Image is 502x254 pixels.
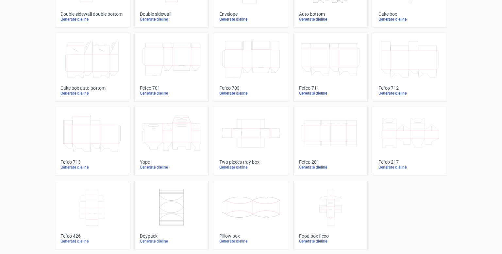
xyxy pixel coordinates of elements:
div: Fefco 703 [219,85,282,91]
a: Fefco 711Generate dieline [293,33,368,101]
div: Generate dieline [219,165,282,170]
div: Fefco 426 [60,233,124,239]
div: Fefco 701 [140,85,203,91]
a: Fefco 201Generate dieline [293,107,368,175]
a: Fefco 701Generate dieline [134,33,209,101]
div: Generate dieline [378,17,442,22]
div: Generate dieline [60,17,124,22]
div: Generate dieline [299,17,362,22]
div: Cake box [378,11,442,17]
div: Generate dieline [140,17,203,22]
div: Doypack [140,233,203,239]
div: Fefco 201 [299,159,362,165]
a: Fefco 426Generate dieline [55,181,129,249]
div: Generate dieline [60,165,124,170]
div: Generate dieline [378,91,442,96]
a: Cake box auto bottomGenerate dieline [55,33,129,101]
div: Envelope [219,11,282,17]
div: Fefco 217 [378,159,442,165]
div: Fefco 713 [60,159,124,165]
a: DoypackGenerate dieline [134,181,209,249]
a: Food box flexoGenerate dieline [293,181,368,249]
div: Generate dieline [299,239,362,244]
div: Generate dieline [219,17,282,22]
div: Auto bottom [299,11,362,17]
div: Food box flexo [299,233,362,239]
div: Double sidewall double bottom [60,11,124,17]
div: Yope [140,159,203,165]
div: Generate dieline [219,91,282,96]
div: Pillow box [219,233,282,239]
div: Generate dieline [140,239,203,244]
a: Fefco 703Generate dieline [214,33,288,101]
a: Fefco 217Generate dieline [373,107,447,175]
div: Cake box auto bottom [60,85,124,91]
div: Fefco 711 [299,85,362,91]
div: Generate dieline [299,165,362,170]
div: Generate dieline [219,239,282,244]
div: Generate dieline [140,91,203,96]
a: Two pieces tray boxGenerate dieline [214,107,288,175]
a: Pillow boxGenerate dieline [214,181,288,249]
a: YopeGenerate dieline [134,107,209,175]
div: Generate dieline [378,165,442,170]
div: Generate dieline [60,91,124,96]
div: Two pieces tray box [219,159,282,165]
div: Generate dieline [140,165,203,170]
div: Generate dieline [60,239,124,244]
div: Double sidewall [140,11,203,17]
div: Generate dieline [299,91,362,96]
a: Fefco 712Generate dieline [373,33,447,101]
a: Fefco 713Generate dieline [55,107,129,175]
div: Fefco 712 [378,85,442,91]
